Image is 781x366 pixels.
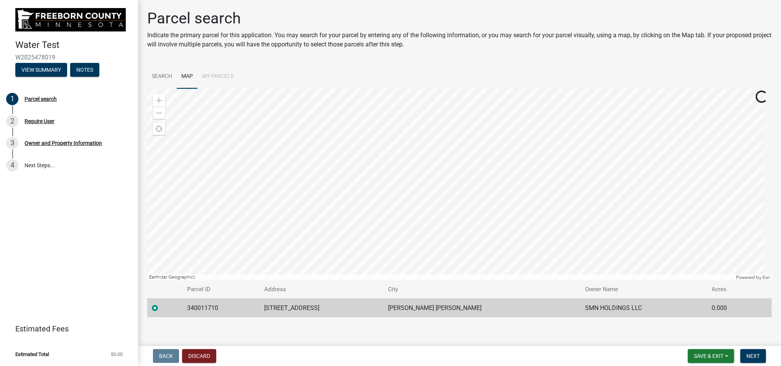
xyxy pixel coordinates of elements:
a: Estimated Fees [6,321,126,336]
div: Require User [25,119,54,124]
th: City [383,280,580,298]
div: Owner and Property Information [25,140,102,146]
th: Address [260,280,383,298]
div: 4 [6,159,18,171]
td: 0.000 [707,298,754,317]
a: Esri [763,275,770,280]
button: Back [153,349,179,363]
span: Next [746,353,760,359]
div: Zoom in [153,94,165,107]
button: View Summary [15,63,67,77]
div: Zoom out [153,107,165,119]
th: Parcel ID [183,280,260,298]
span: Estimated Total [15,352,49,357]
div: Earthstar Geographics [147,274,734,280]
span: $0.00 [111,352,123,357]
span: W2025478019 [15,54,123,61]
button: Next [740,349,766,363]
button: Discard [182,349,216,363]
h4: Water Test [15,40,132,51]
div: Find my location [153,123,165,135]
wm-modal-confirm: Summary [15,67,67,73]
td: [STREET_ADDRESS] [260,298,383,317]
a: Search [147,64,177,89]
p: Indicate the primary parcel for this application. You may search for your parcel by entering any ... [147,31,772,49]
div: 3 [6,137,18,149]
th: Acres [707,280,754,298]
span: Save & Exit [694,353,723,359]
div: Parcel search [25,96,57,102]
td: [PERSON_NAME] [PERSON_NAME] [383,298,580,317]
span: Back [159,353,173,359]
td: 340011710 [183,298,260,317]
div: 2 [6,115,18,127]
a: Map [177,64,197,89]
h1: Parcel search [147,9,772,28]
img: Freeborn County, Minnesota [15,8,126,31]
div: Powered by [734,274,772,280]
div: 1 [6,93,18,105]
button: Save & Exit [688,349,734,363]
td: SMN HOLDINGS LLC [580,298,707,317]
wm-modal-confirm: Notes [70,67,99,73]
th: Owner Name [580,280,707,298]
button: Notes [70,63,99,77]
